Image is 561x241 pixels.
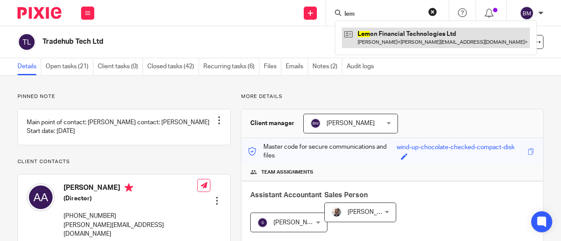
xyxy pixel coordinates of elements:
[331,207,342,217] img: Matt%20Circle.png
[98,58,143,75] a: Client tasks (0)
[250,119,295,128] h3: Client manager
[273,220,327,226] span: [PERSON_NAME] B
[310,118,321,129] img: svg%3E
[344,10,423,18] input: Search
[46,58,93,75] a: Open tasks (21)
[324,192,368,199] span: Sales Person
[64,221,197,239] p: [PERSON_NAME][EMAIL_ADDRESS][DOMAIN_NAME]
[147,58,199,75] a: Closed tasks (42)
[43,37,348,46] h2: Tradehub Tech Ltd
[18,58,41,75] a: Details
[241,93,543,100] p: More details
[286,58,308,75] a: Emails
[397,143,515,153] div: wind-up-chocolate-checked-compact-disk
[428,7,437,16] button: Clear
[18,7,61,19] img: Pixie
[64,212,197,220] p: [PHONE_NUMBER]
[248,143,397,161] p: Master code for secure communications and files
[261,169,313,176] span: Team assignments
[64,194,197,203] h5: (Director)
[27,183,55,211] img: svg%3E
[312,58,342,75] a: Notes (2)
[327,120,375,126] span: [PERSON_NAME]
[124,183,133,192] i: Primary
[18,158,231,165] p: Client contacts
[264,58,281,75] a: Files
[257,217,268,228] img: svg%3E
[520,6,534,20] img: svg%3E
[18,93,231,100] p: Pinned note
[203,58,259,75] a: Recurring tasks (6)
[347,58,378,75] a: Audit logs
[348,209,396,215] span: [PERSON_NAME]
[64,183,197,194] h4: [PERSON_NAME]
[18,33,36,51] img: svg%3E
[250,192,322,199] span: Assistant Accountant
